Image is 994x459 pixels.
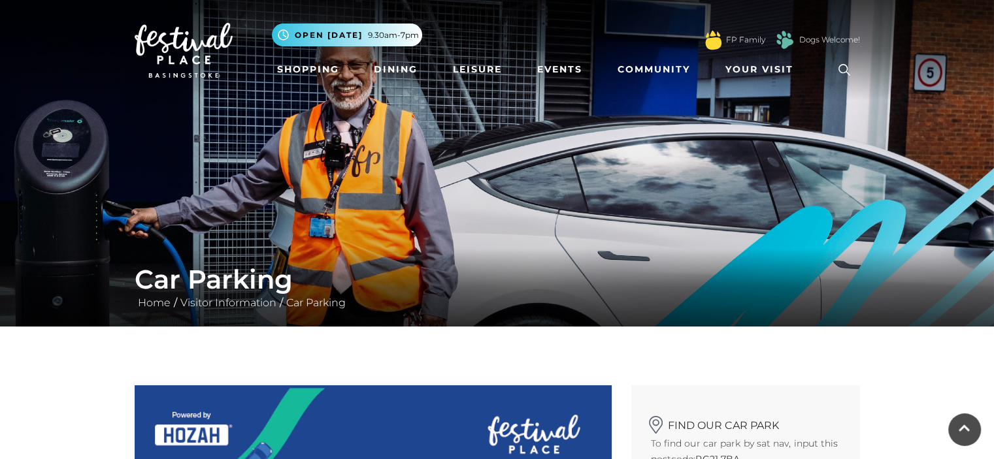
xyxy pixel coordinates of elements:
a: Your Visit [720,57,805,82]
span: Open [DATE] [295,29,363,41]
a: FP Family [726,34,765,46]
a: Community [612,57,695,82]
a: Shopping [272,57,344,82]
a: Dogs Welcome! [799,34,860,46]
button: Open [DATE] 9.30am-7pm [272,24,422,46]
h1: Car Parking [135,264,860,295]
a: Leisure [448,57,507,82]
a: Events [532,57,588,82]
a: Visitor Information [177,296,280,309]
a: Home [135,296,174,309]
a: Dining [369,57,423,82]
span: Your Visit [725,63,793,76]
div: / / [125,264,870,311]
img: Festival Place Logo [135,23,233,78]
a: Car Parking [283,296,349,309]
span: 9.30am-7pm [368,29,419,41]
h2: Find our car park [651,411,840,432]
